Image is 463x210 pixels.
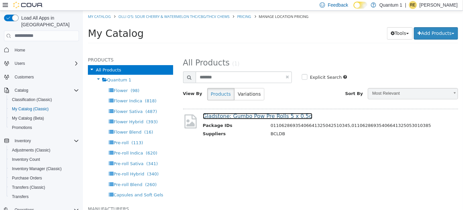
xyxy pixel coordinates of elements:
[63,109,75,114] span: (393)
[9,105,79,113] span: My Catalog (Classic)
[15,88,28,93] span: Catalog
[1,72,82,82] button: Customers
[31,119,58,124] span: Flower Blend
[12,157,40,162] span: Inventory Count
[183,112,371,120] td: 01106286935406641325042510345,01106286935406641325053010385
[12,194,29,199] span: Transfers
[48,130,60,135] span: (113)
[13,57,38,62] span: All Products
[285,78,366,88] span: Most Relevant
[12,106,49,112] span: My Catalog (Classic)
[31,109,60,114] span: Flower Hybrid
[12,46,28,54] a: Home
[9,174,45,182] a: Purchase Orders
[63,140,74,145] span: (620)
[7,95,82,104] button: Classification (Classic)
[12,125,32,130] span: Promotions
[12,86,79,94] span: Catalog
[31,88,59,93] span: Flower Indica
[9,193,79,201] span: Transfers
[354,2,367,9] input: Dark Mode
[9,96,79,104] span: Classification (Classic)
[262,80,280,85] span: Sort By
[15,74,34,80] span: Customers
[7,146,82,155] button: Adjustments (Classic)
[7,104,82,114] button: My Catalog (Classic)
[13,182,80,193] span: Capsules and Soft Gels Indica
[9,146,53,154] a: Adjustments (Classic)
[9,183,79,191] span: Transfers (Classic)
[379,1,402,9] p: Quantum 1
[1,136,82,146] button: Inventory
[9,124,79,132] span: Promotions
[62,98,74,103] span: (487)
[154,3,168,8] a: Pricing
[31,130,46,135] span: Pre-roll
[120,112,183,120] th: Package IDs
[31,151,60,156] span: Pre-roll Sativa
[31,98,60,103] span: Flower Sativa
[62,88,74,93] span: (818)
[31,171,59,176] span: Pre-roll Blend
[61,119,70,124] span: (16)
[100,48,147,57] span: All Products
[331,17,375,29] button: Add Products
[12,148,50,153] span: Adjustments (Classic)
[7,164,82,173] button: Inventory Manager (Classic)
[5,17,61,29] span: My Catalog
[9,183,48,191] a: Transfers (Classic)
[9,193,31,201] a: Transfers
[13,2,43,8] img: Cova
[7,173,82,183] button: Purchase Orders
[409,1,417,9] div: Robynne Edwards
[151,77,181,90] button: Variations
[12,166,62,171] span: Inventory Manager (Classic)
[9,174,79,182] span: Purchase Orders
[63,151,75,156] span: (341)
[120,120,183,128] th: Suppliers
[5,194,90,202] h5: Manufacturers
[9,165,79,173] span: Inventory Manager (Classic)
[19,15,79,28] span: Load All Apps in [GEOGRAPHIC_DATA]
[226,63,259,70] label: Explicit Search
[12,73,36,81] a: Customers
[285,77,375,89] a: Most Relevant
[1,45,82,55] button: Home
[176,3,226,8] span: Manage Location Pricing
[15,138,31,144] span: Inventory
[5,3,28,8] a: My Catalog
[12,137,33,145] button: Inventory
[9,96,55,104] a: Classification (Classic)
[410,1,416,9] span: RE
[7,155,82,164] button: Inventory Count
[120,102,230,109] a: Gladstone: Gumbo Pow Pre Rolls 5 x 0.5g
[48,77,57,82] span: (98)
[7,192,82,201] button: Transfers
[9,114,47,122] a: My Catalog (Beta)
[124,77,152,90] button: Products
[12,59,79,67] span: Users
[12,116,44,121] span: My Catalog (Beta)
[12,73,79,81] span: Customers
[12,137,79,145] span: Inventory
[1,86,82,95] button: Catalog
[64,161,76,166] span: (340)
[12,86,31,94] button: Catalog
[9,156,79,163] span: Inventory Count
[12,175,42,181] span: Purchase Orders
[328,2,348,8] span: Feedback
[31,161,61,166] span: Pre-roll Hybrid
[9,105,51,113] a: My Catalog (Classic)
[7,114,82,123] button: My Catalog (Beta)
[7,123,82,132] button: Promotions
[24,67,48,72] span: Quantum 1
[31,140,60,145] span: Pre-roll Indica
[420,1,458,9] p: [PERSON_NAME]
[100,80,119,85] span: View By
[35,3,147,8] a: Olli O's: Sour Cherry & Watermelon THC/CBG/THCv Chews
[5,45,90,53] h5: Products
[100,103,115,119] img: missing-image.png
[15,48,25,53] span: Home
[62,171,74,176] span: (260)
